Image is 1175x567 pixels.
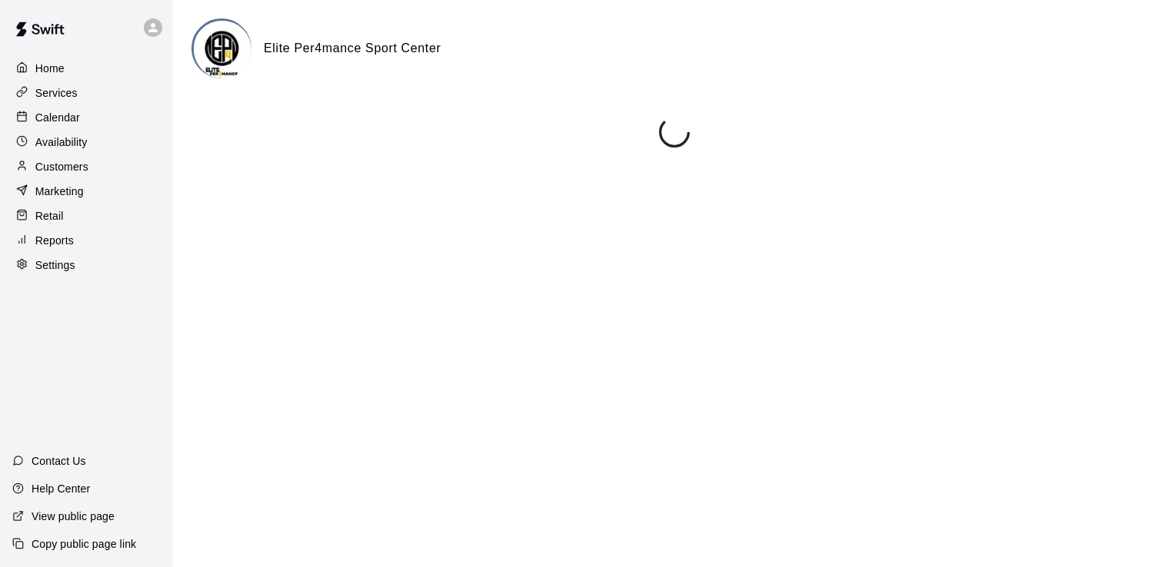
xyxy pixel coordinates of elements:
[264,38,441,58] h6: Elite Per4mance Sport Center
[35,208,64,224] p: Retail
[12,81,161,104] a: Services
[32,509,115,524] p: View public page
[35,257,75,273] p: Settings
[12,155,161,178] a: Customers
[12,204,161,227] a: Retail
[12,57,161,80] a: Home
[35,159,88,174] p: Customers
[32,453,86,469] p: Contact Us
[35,233,74,248] p: Reports
[12,229,161,252] a: Reports
[35,134,88,150] p: Availability
[32,481,90,496] p: Help Center
[35,184,84,199] p: Marketing
[35,85,78,101] p: Services
[12,106,161,129] a: Calendar
[35,110,80,125] p: Calendar
[35,61,65,76] p: Home
[12,180,161,203] a: Marketing
[194,21,251,78] img: Elite Per4mance Sport Center logo
[12,131,161,154] a: Availability
[12,254,161,277] a: Settings
[32,536,136,552] p: Copy public page link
